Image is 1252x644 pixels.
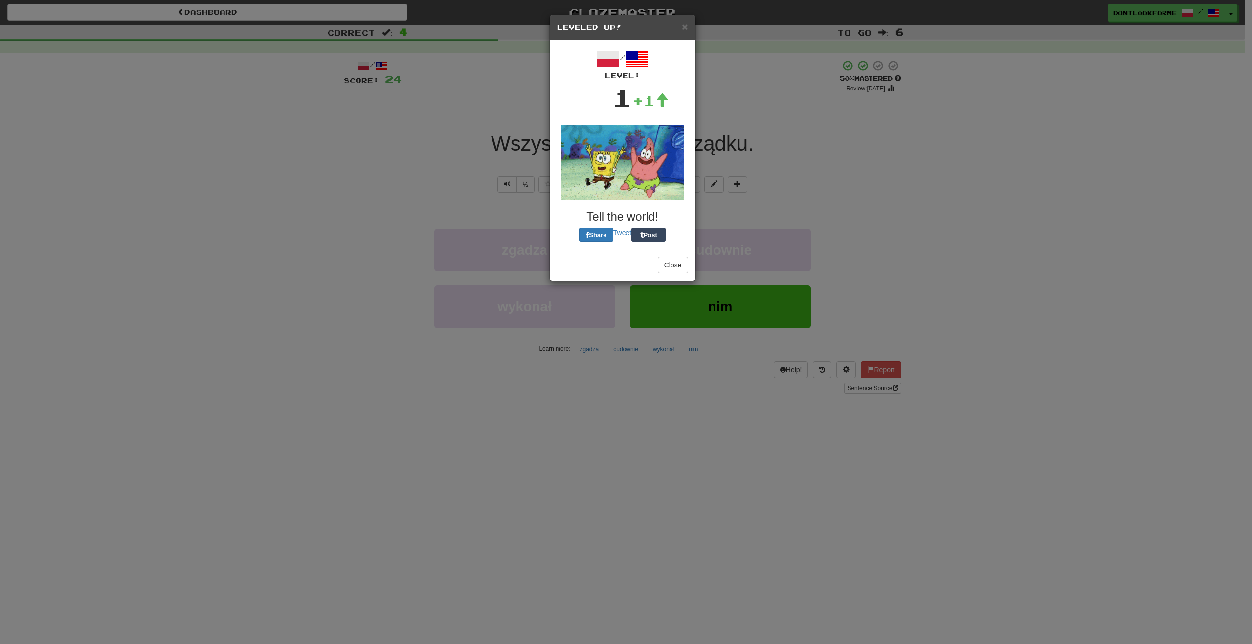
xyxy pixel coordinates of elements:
button: Share [579,228,613,242]
button: Post [631,228,666,242]
div: +1 [632,91,669,111]
button: Close [658,257,688,273]
img: spongebob-53e4afb176f15ec50bbd25504a55505dc7932d5912ae3779acb110eb58d89fe3.gif [561,125,684,200]
div: Level: [557,71,688,81]
div: 1 [612,81,632,115]
div: / [557,47,688,81]
span: × [682,21,688,32]
h5: Leveled Up! [557,22,688,32]
h3: Tell the world! [557,210,688,223]
button: Close [682,22,688,32]
a: Tweet [613,229,631,237]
